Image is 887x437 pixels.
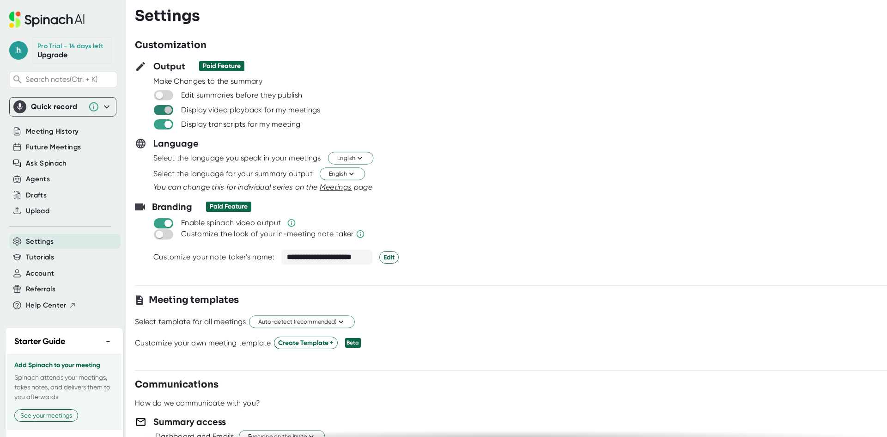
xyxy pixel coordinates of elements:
[153,169,313,178] div: Select the language for your summary output
[26,142,81,153] button: Future Meetings
[26,206,49,216] button: Upload
[135,339,271,348] div: Customize your own meeting template
[102,335,114,348] button: −
[329,170,356,178] span: English
[278,338,334,348] span: Create Template +
[149,293,239,307] h3: Meeting templates
[345,338,361,348] div: Beta
[320,182,352,193] button: Meetings
[26,174,50,185] button: Agents
[153,154,321,163] div: Select the language you speak in your meetings
[26,252,54,263] button: Tutorials
[26,126,79,137] button: Meeting History
[153,252,274,262] div: Customize your note taker's name:
[26,300,67,311] span: Help Center
[383,252,395,262] span: Edit
[135,38,207,52] h3: Customization
[14,373,114,402] p: Spinach attends your meetings, takes notes, and delivers them to you afterwards
[26,158,67,169] button: Ask Spinach
[328,152,373,165] button: English
[37,42,103,50] div: Pro Trial - 14 days left
[152,200,192,214] h3: Branding
[26,190,47,201] button: Drafts
[14,409,78,422] button: See your meetings
[181,105,320,115] div: Display video playback for my meetings
[14,362,114,369] h3: Add Spinach to your meeting
[153,415,226,429] h3: Summary access
[258,318,346,326] span: Auto-detect (recommended)
[153,183,372,191] i: You can change this for individual series on the page
[320,183,352,191] span: Meetings
[379,251,399,264] button: Edit
[31,102,84,111] div: Quick record
[181,91,302,100] div: Edit summaries before they publish
[26,236,54,247] button: Settings
[26,284,55,295] button: Referrals
[135,378,219,392] h3: Communications
[135,7,200,25] h3: Settings
[135,317,246,326] div: Select template for all meetings
[13,98,112,116] div: Quick record
[25,75,115,84] span: Search notes (Ctrl + K)
[14,335,65,348] h2: Starter Guide
[181,218,281,228] div: Enable spinach video output
[26,268,54,279] button: Account
[37,50,67,59] a: Upgrade
[203,62,241,70] div: Paid Feature
[9,41,28,60] span: h
[153,59,185,73] h3: Output
[274,337,338,349] button: Create Template +
[135,399,260,408] div: How do we communicate with you?
[210,203,248,211] div: Paid Feature
[181,229,353,239] div: Customize the look of your in-meeting note taker
[153,77,887,86] div: Make Changes to the summary
[153,136,199,150] h3: Language
[337,154,364,163] span: English
[181,120,300,129] div: Display transcripts for my meeting
[26,300,76,311] button: Help Center
[320,168,365,180] button: English
[249,316,355,328] button: Auto-detect (recommended)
